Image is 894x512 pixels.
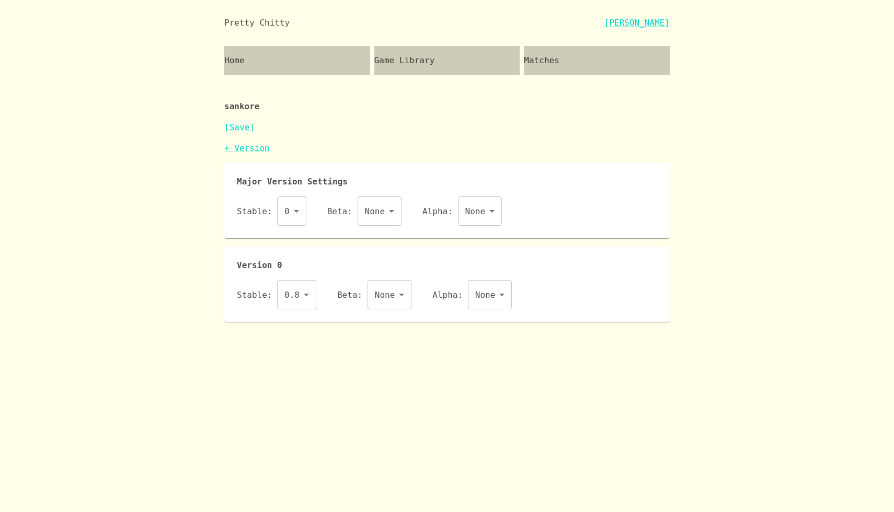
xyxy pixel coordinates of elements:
div: 0.8 [277,280,316,309]
div: None [468,280,512,309]
div: None [358,196,402,226]
div: Alpha: [432,280,512,309]
div: Alpha: [422,196,502,226]
div: None [458,196,502,226]
a: [PERSON_NAME] [604,17,670,29]
div: Stable: [237,280,316,309]
div: Pretty Chitty [224,17,290,29]
div: 0 [277,196,306,226]
div: Beta: [337,280,411,309]
a: Game Library [374,46,520,75]
a: + Version [224,143,270,153]
div: None [368,280,412,309]
div: Beta: [327,196,402,226]
p: Major Version Settings [237,176,657,188]
div: Stable: [237,196,306,226]
a: Home [224,46,370,75]
a: [Save] [224,122,255,132]
p: sankore [224,84,670,121]
a: Matches [524,46,670,75]
p: Version 0 [237,259,657,272]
